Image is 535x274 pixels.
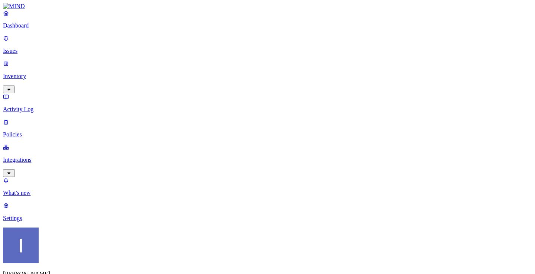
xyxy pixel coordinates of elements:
[3,131,532,138] p: Policies
[3,215,532,222] p: Settings
[3,119,532,138] a: Policies
[3,190,532,196] p: What's new
[3,93,532,113] a: Activity Log
[3,60,532,92] a: Inventory
[3,177,532,196] a: What's new
[3,106,532,113] p: Activity Log
[3,157,532,163] p: Integrations
[3,35,532,54] a: Issues
[3,3,532,10] a: MIND
[3,202,532,222] a: Settings
[3,48,532,54] p: Issues
[3,22,532,29] p: Dashboard
[3,10,532,29] a: Dashboard
[3,73,532,80] p: Inventory
[3,3,25,10] img: MIND
[3,144,532,176] a: Integrations
[3,228,39,263] img: Itai Schwartz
